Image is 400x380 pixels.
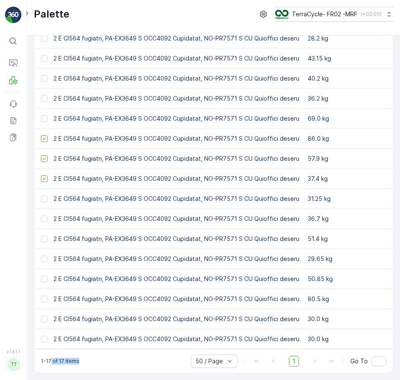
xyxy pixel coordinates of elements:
p: 43.15 kg [308,54,383,63]
p: 29.65 kg [308,255,383,263]
div: Toggle Row Selected [41,195,48,202]
span: 1 [289,356,299,367]
div: Toggle Row Selected [41,296,48,302]
div: TT [7,358,20,371]
p: 36.2 kg [308,94,383,103]
div: Toggle Row Selected [41,276,48,282]
p: 37.4 kg [308,175,383,183]
div: Toggle Row Selected [41,155,48,162]
div: Toggle Row Selected [41,135,48,142]
p: 30.0 kg [308,315,383,323]
div: Toggle Row Selected [41,75,48,82]
div: Toggle Row Selected [41,336,48,342]
span: v 1.51.1 [5,349,22,354]
p: TerraCycle- FR02 -MRF [292,10,357,18]
span: Go To [350,357,368,365]
p: Palette [34,8,69,21]
p: 36.7 kg [308,215,383,223]
div: Toggle Row Selected [41,316,48,322]
p: 86.0 kg [308,134,383,143]
img: logo [5,7,22,23]
p: 40.2 kg [308,74,383,83]
div: Toggle Row Selected [41,35,48,42]
div: Toggle Row Selected [41,95,48,102]
button: TerraCycle- FR02 -MRF(+02:00) [275,7,393,22]
p: 30.0 kg [308,335,383,343]
img: terracycle.png [275,10,289,19]
p: 69.0 kg [308,114,383,123]
button: TT [5,356,22,373]
p: 57.9 kg [308,155,383,163]
p: 28.2 kg [308,34,383,43]
div: Toggle Row Selected [41,55,48,62]
div: Toggle Row Selected [41,175,48,182]
p: 80.5 kg [308,295,383,303]
p: 1-17 of 17 items [41,358,79,365]
div: Toggle Row Selected [41,215,48,222]
div: Toggle Row Selected [41,115,48,122]
p: 51.4 kg [308,235,383,243]
div: Toggle Row Selected [41,236,48,242]
p: 50.85 kg [308,275,383,283]
div: Toggle Row Selected [41,256,48,262]
p: ( +02:00 ) [361,11,382,18]
p: 31.25 kg [308,195,383,203]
